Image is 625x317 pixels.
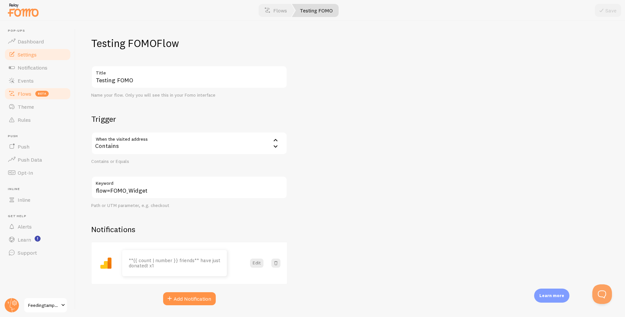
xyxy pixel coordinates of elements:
[8,29,71,33] span: Pop-ups
[4,166,71,179] a: Opt-In
[4,74,71,87] a: Events
[4,87,71,100] a: Flows beta
[163,292,216,305] button: Add Notification
[4,220,71,233] a: Alerts
[91,176,287,187] label: Keyword
[4,35,71,48] a: Dashboard
[24,297,68,313] a: Feedingtampabay
[4,61,71,74] a: Notifications
[91,37,287,50] h1: Testing FOMO Flow
[4,233,71,246] a: Learn
[4,246,71,259] a: Support
[18,103,34,110] span: Theme
[18,223,32,230] span: Alerts
[91,224,287,234] h2: Notifications
[35,236,41,242] svg: <p>Watch New Feature Tutorials!</p>
[8,214,71,218] span: Get Help
[91,66,287,77] label: Title
[99,257,112,270] img: fomo_icons_google_analytics_events.svg
[539,293,564,299] p: Learn more
[91,114,287,124] h2: Trigger
[7,2,40,18] img: fomo-relay-logo-orange.svg
[592,284,612,304] iframe: Help Scout Beacon - Open
[35,91,49,97] span: beta
[91,132,287,155] div: Contains
[4,113,71,126] a: Rules
[18,169,33,176] span: Opt-In
[4,140,71,153] a: Push
[18,197,30,203] span: Inline
[4,48,71,61] a: Settings
[4,153,71,166] a: Push Data
[18,143,29,150] span: Push
[18,77,34,84] span: Events
[18,156,42,163] span: Push Data
[18,64,47,71] span: Notifications
[129,258,220,269] p: **{{ count | number }} friends** have just donated! x1
[18,90,31,97] span: Flows
[8,187,71,191] span: Inline
[91,203,287,209] div: Path or UTM parameter, e.g. checkout
[250,259,263,268] button: Edit
[18,249,37,256] span: Support
[8,134,71,138] span: Push
[91,92,287,98] div: Name your flow. Only you will see this in your Fomo interface
[18,51,37,58] span: Settings
[18,38,44,45] span: Dashboard
[4,193,71,206] a: Inline
[534,289,569,303] div: Learn more
[18,236,31,243] span: Learn
[18,117,31,123] span: Rules
[4,100,71,113] a: Theme
[91,159,287,165] div: Contains or Equals
[28,301,59,309] span: Feedingtampabay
